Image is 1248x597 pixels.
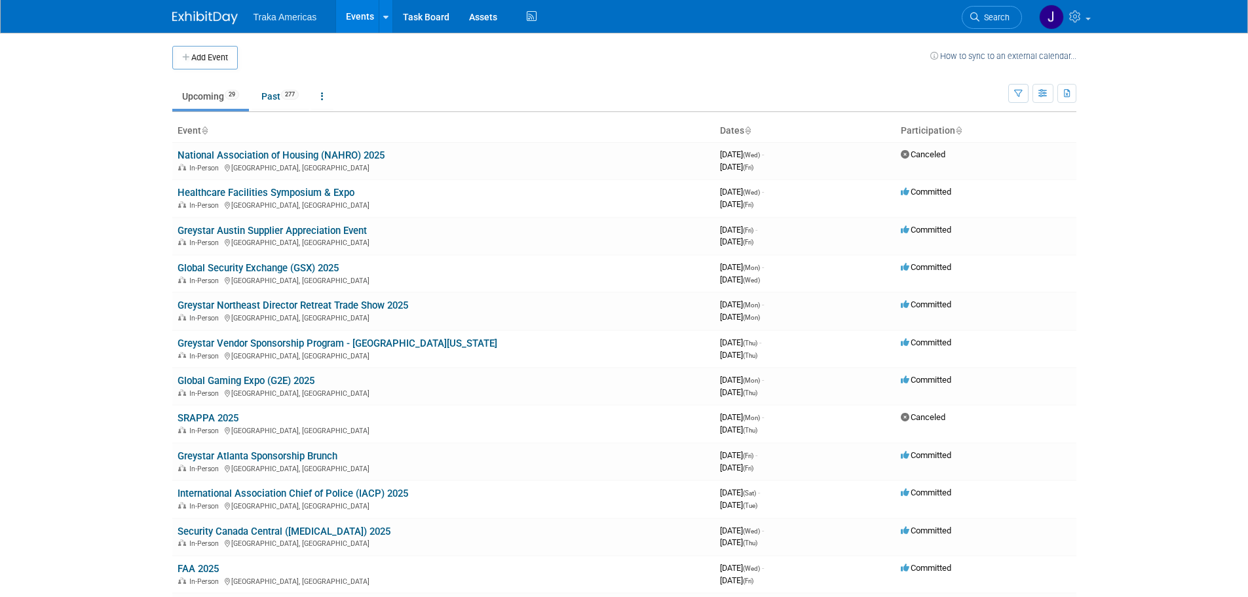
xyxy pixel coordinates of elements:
th: Participation [896,120,1076,142]
span: In-Person [189,465,223,473]
span: [DATE] [720,299,764,309]
span: [DATE] [720,275,760,284]
a: Search [962,6,1022,29]
span: - [758,488,760,497]
span: (Wed) [743,528,760,535]
span: In-Person [189,277,223,285]
span: [DATE] [720,463,753,472]
span: (Mon) [743,377,760,384]
span: Committed [901,488,951,497]
img: In-Person Event [178,164,186,170]
span: (Fri) [743,227,753,234]
img: In-Person Event [178,201,186,208]
span: (Thu) [743,352,757,359]
span: (Wed) [743,277,760,284]
span: (Mon) [743,301,760,309]
span: [DATE] [720,387,757,397]
a: Greystar Austin Supplier Appreciation Event [178,225,367,237]
th: Dates [715,120,896,142]
span: In-Person [189,427,223,435]
img: In-Person Event [178,427,186,433]
a: Sort by Start Date [744,125,751,136]
a: Upcoming29 [172,84,249,109]
img: Jamie Saenz [1039,5,1064,29]
img: In-Person Event [178,389,186,396]
span: In-Person [189,164,223,172]
span: In-Person [189,389,223,398]
span: (Fri) [743,164,753,171]
img: In-Person Event [178,577,186,584]
a: Sort by Event Name [201,125,208,136]
span: Committed [901,187,951,197]
div: [GEOGRAPHIC_DATA], [GEOGRAPHIC_DATA] [178,312,709,322]
span: (Mon) [743,414,760,421]
a: International Association Chief of Police (IACP) 2025 [178,488,408,499]
span: [DATE] [720,450,757,460]
span: [DATE] [720,225,757,235]
span: [DATE] [720,187,764,197]
span: [DATE] [720,350,757,360]
span: In-Person [189,201,223,210]
img: In-Person Event [178,502,186,509]
span: (Fri) [743,452,753,459]
span: [DATE] [720,162,753,172]
img: In-Person Event [178,239,186,245]
span: - [762,375,764,385]
img: In-Person Event [178,539,186,546]
span: 29 [225,90,239,100]
span: [DATE] [720,312,760,322]
th: Event [172,120,715,142]
a: Global Gaming Expo (G2E) 2025 [178,375,314,387]
div: [GEOGRAPHIC_DATA], [GEOGRAPHIC_DATA] [178,350,709,360]
span: Canceled [901,412,945,422]
span: Committed [901,337,951,347]
span: Committed [901,375,951,385]
span: (Sat) [743,490,756,497]
div: [GEOGRAPHIC_DATA], [GEOGRAPHIC_DATA] [178,537,709,548]
a: FAA 2025 [178,563,219,575]
span: [DATE] [720,149,764,159]
span: [DATE] [720,537,757,547]
span: - [762,526,764,535]
span: - [762,149,764,159]
span: Committed [901,299,951,309]
span: - [762,262,764,272]
span: [DATE] [720,425,757,434]
span: Traka Americas [254,12,317,22]
span: [DATE] [720,500,757,510]
span: Canceled [901,149,945,159]
a: Security Canada Central ([MEDICAL_DATA]) 2025 [178,526,390,537]
span: [DATE] [720,412,764,422]
span: In-Person [189,502,223,510]
div: [GEOGRAPHIC_DATA], [GEOGRAPHIC_DATA] [178,162,709,172]
span: (Thu) [743,539,757,547]
span: In-Person [189,314,223,322]
span: In-Person [189,539,223,548]
span: (Thu) [743,389,757,396]
div: [GEOGRAPHIC_DATA], [GEOGRAPHIC_DATA] [178,575,709,586]
span: (Fri) [743,465,753,472]
span: [DATE] [720,488,760,497]
img: In-Person Event [178,465,186,471]
span: 277 [281,90,299,100]
span: Committed [901,526,951,535]
a: SRAPPA 2025 [178,412,238,424]
a: National Association of Housing (NAHRO) 2025 [178,149,385,161]
a: Healthcare Facilities Symposium & Expo [178,187,354,199]
img: In-Person Event [178,277,186,283]
span: (Mon) [743,314,760,321]
a: Greystar Vendor Sponsorship Program - [GEOGRAPHIC_DATA][US_STATE] [178,337,497,349]
span: [DATE] [720,563,764,573]
span: - [762,299,764,309]
span: - [762,187,764,197]
a: Greystar Atlanta Sponsorship Brunch [178,450,337,462]
span: (Wed) [743,189,760,196]
span: - [755,225,757,235]
div: [GEOGRAPHIC_DATA], [GEOGRAPHIC_DATA] [178,463,709,473]
img: In-Person Event [178,352,186,358]
div: [GEOGRAPHIC_DATA], [GEOGRAPHIC_DATA] [178,199,709,210]
span: - [759,337,761,347]
div: [GEOGRAPHIC_DATA], [GEOGRAPHIC_DATA] [178,425,709,435]
a: How to sync to an external calendar... [930,51,1076,61]
a: Global Security Exchange (GSX) 2025 [178,262,339,274]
